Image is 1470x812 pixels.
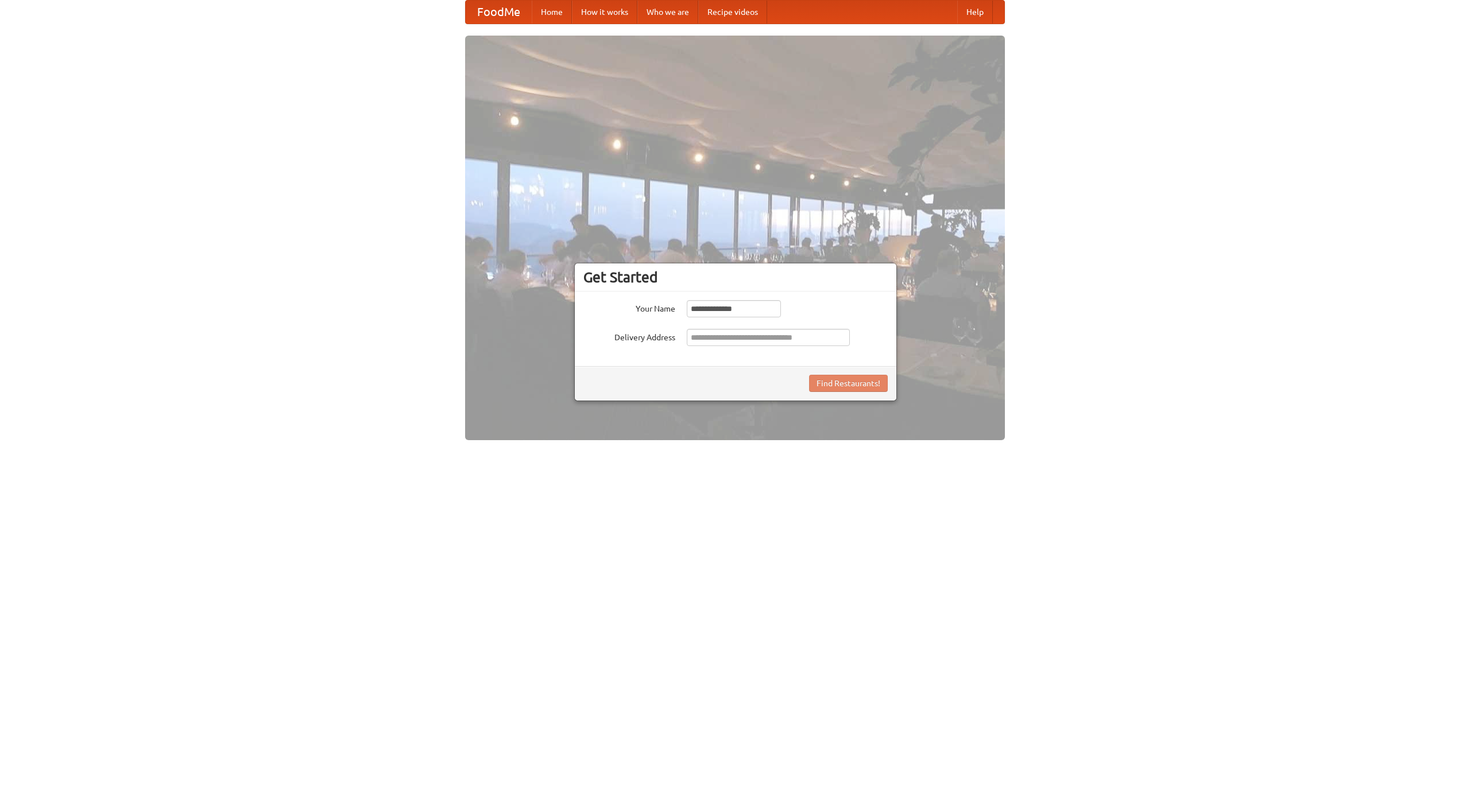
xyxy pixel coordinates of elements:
a: Help [957,1,993,24]
label: Delivery Address [583,329,675,343]
a: How it works [572,1,637,24]
a: Home [532,1,572,24]
a: Recipe videos [698,1,767,24]
a: Who we are [637,1,698,24]
a: FoodMe [466,1,532,24]
label: Your Name [583,300,675,314]
h3: Get Started [583,269,888,286]
button: Find Restaurants! [809,375,888,392]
